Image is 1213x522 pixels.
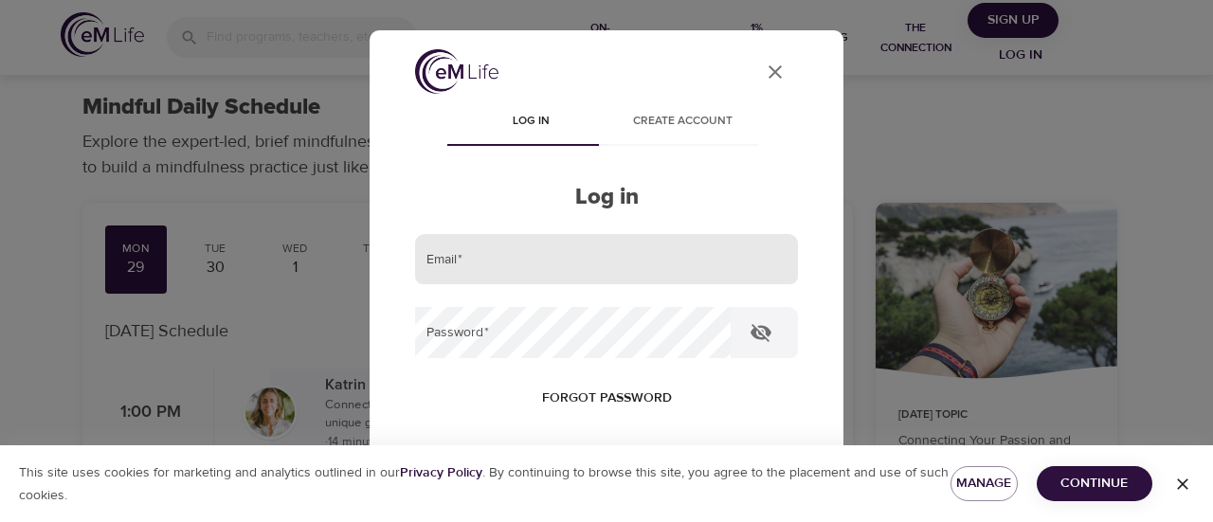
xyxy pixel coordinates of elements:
[752,49,798,95] button: close
[415,49,498,94] img: logo
[415,100,798,146] div: disabled tabs example
[1052,472,1137,495] span: Continue
[542,387,672,410] span: Forgot password
[400,464,482,481] b: Privacy Policy
[466,112,595,132] span: Log in
[415,184,798,211] h2: Log in
[966,472,1003,495] span: Manage
[534,381,679,416] button: Forgot password
[618,112,747,132] span: Create account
